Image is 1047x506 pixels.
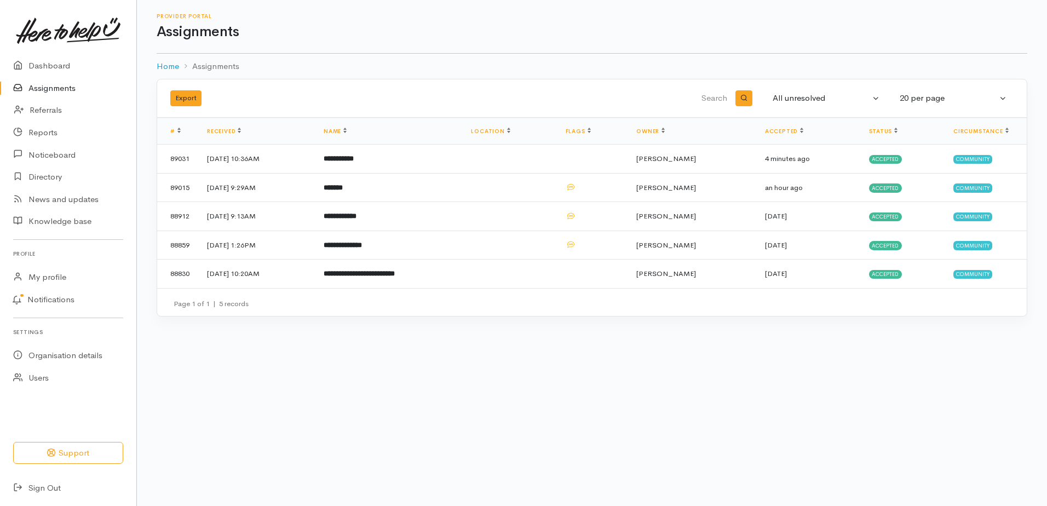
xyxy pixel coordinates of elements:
[198,145,315,174] td: [DATE] 10:36AM
[869,212,902,221] span: Accepted
[566,128,591,135] a: Flags
[471,128,510,135] a: Location
[900,92,997,105] div: 20 per page
[213,299,216,308] span: |
[157,173,198,202] td: 89015
[636,183,696,192] span: [PERSON_NAME]
[468,85,729,112] input: Search
[157,231,198,260] td: 88859
[773,92,870,105] div: All unresolved
[179,60,239,73] li: Assignments
[953,155,992,164] span: Community
[765,154,810,163] time: 4 minutes ago
[174,299,249,308] small: Page 1 of 1 5 records
[869,241,902,250] span: Accepted
[765,211,787,221] time: [DATE]
[636,211,696,221] span: [PERSON_NAME]
[869,270,902,279] span: Accepted
[893,88,1014,109] button: 20 per page
[324,128,347,135] a: Name
[953,241,992,250] span: Community
[869,183,902,192] span: Accepted
[198,231,315,260] td: [DATE] 1:26PM
[157,260,198,288] td: 88830
[869,128,898,135] a: Status
[636,240,696,250] span: [PERSON_NAME]
[953,270,992,279] span: Community
[157,54,1027,79] nav: breadcrumb
[207,128,241,135] a: Received
[869,155,902,164] span: Accepted
[953,183,992,192] span: Community
[636,154,696,163] span: [PERSON_NAME]
[13,442,123,464] button: Support
[170,128,181,135] a: #
[170,90,202,106] button: Export
[13,325,123,340] h6: Settings
[953,212,992,221] span: Community
[953,128,1009,135] a: Circumstance
[765,183,803,192] time: an hour ago
[198,260,315,288] td: [DATE] 10:20AM
[636,128,665,135] a: Owner
[198,202,315,231] td: [DATE] 9:13AM
[13,246,123,261] h6: Profile
[766,88,887,109] button: All unresolved
[157,60,179,73] a: Home
[198,173,315,202] td: [DATE] 9:29AM
[636,269,696,278] span: [PERSON_NAME]
[765,240,787,250] time: [DATE]
[157,13,1027,19] h6: Provider Portal
[157,202,198,231] td: 88912
[157,145,198,174] td: 89031
[765,128,803,135] a: Accepted
[157,24,1027,40] h1: Assignments
[765,269,787,278] time: [DATE]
